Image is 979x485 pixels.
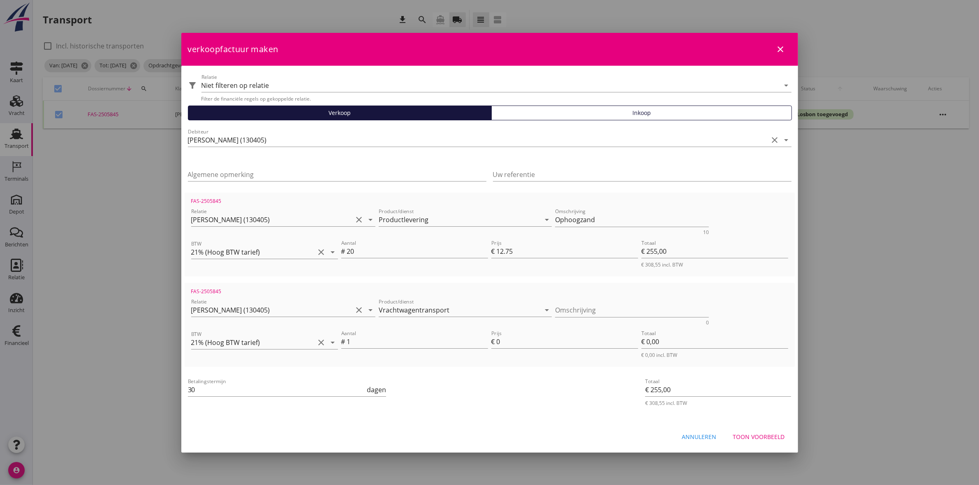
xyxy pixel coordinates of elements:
[682,432,717,441] div: Annuleren
[491,106,792,120] button: Inkoop
[542,215,552,225] i: arrow_drop_down
[365,385,386,395] div: dagen
[782,80,792,90] i: arrow_drop_down
[181,33,798,66] div: verkoopfactuur maken
[555,213,709,227] textarea: Omschrijving
[347,335,488,348] input: Aantal
[328,338,338,347] i: arrow_drop_down
[782,135,792,145] i: arrow_drop_down
[645,400,791,407] div: € 308,55 incl. BTW
[497,245,638,258] input: Prijs
[328,247,338,257] i: arrow_drop_down
[727,430,792,444] button: Toon voorbeeld
[555,303,709,317] textarea: Omschrijving
[191,246,315,259] input: BTW
[188,168,486,181] input: Algemene opmerking
[347,245,488,258] input: Aantal
[632,108,651,117] span: Inkoop
[641,335,788,348] input: Totaal
[341,337,347,347] div: #
[491,337,497,347] div: €
[188,383,366,396] input: Betalingstermijn
[329,108,351,117] span: Verkoop
[703,230,709,235] div: 10
[706,320,709,325] div: 0
[379,213,540,226] input: Product/dienst
[317,247,326,257] i: clear
[542,305,552,315] i: arrow_drop_down
[354,305,364,315] i: clear
[191,198,222,205] span: FAS-2505845
[641,261,788,268] div: € 308,55 incl. BTW
[676,430,723,444] button: Annuleren
[191,303,353,317] input: Relatie
[191,213,353,226] input: Relatie
[770,135,780,145] i: clear
[317,338,326,347] i: clear
[379,303,540,317] input: Product/dienst
[188,106,492,120] button: Verkoop
[201,82,269,89] div: Niet filteren op relatie
[341,246,347,256] div: #
[191,336,315,349] input: BTW
[366,215,375,225] i: arrow_drop_down
[354,215,364,225] i: clear
[201,95,792,102] div: Filter de financiële regels op gekoppelde relatie.
[191,288,222,295] span: FAS-2505845
[491,246,497,256] div: €
[641,245,788,258] input: Totaal
[366,305,375,315] i: arrow_drop_down
[188,80,198,90] i: filter_alt
[733,432,785,441] div: Toon voorbeeld
[641,352,788,359] div: € 0,00 incl. BTW
[497,335,638,348] input: Prijs
[645,383,791,396] input: Totaal
[493,168,792,181] input: Uw referentie
[188,133,768,147] input: Debiteur
[776,44,786,54] i: close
